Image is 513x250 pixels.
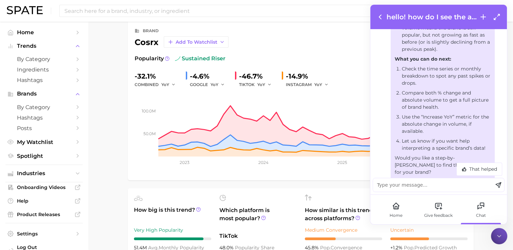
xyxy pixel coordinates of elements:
[5,89,83,99] button: Brands
[17,170,71,176] span: Industries
[211,82,218,87] span: YoY
[17,56,71,62] span: by Category
[305,226,382,234] div: Medium Convergence
[5,75,83,85] a: Hashtags
[164,36,229,48] button: Add to Watchlist
[390,237,468,240] div: 5 / 10
[390,226,468,234] div: Uncertain
[5,102,83,112] a: by Category
[5,112,83,123] a: Hashtags
[135,55,164,63] span: Popularity
[17,153,71,159] span: Spotlight
[17,77,71,83] span: Hashtags
[257,81,272,89] button: YoY
[17,104,71,110] span: by Category
[239,81,276,89] div: TIKTOK
[143,27,159,35] div: brand
[180,160,190,165] tspan: 2023
[134,237,211,240] div: 9 / 10
[17,29,71,36] span: Home
[64,5,408,17] input: Search here for a brand, industry, or ingredient
[190,71,230,82] div: -4.6%
[161,81,176,89] button: YoY
[17,91,71,97] span: Brands
[219,232,297,240] span: TikTok
[175,56,180,61] img: sustained riser
[5,64,83,75] a: Ingredients
[17,139,71,145] span: My Watchlist
[7,6,43,14] img: SPATE
[135,81,180,89] div: combined
[305,237,382,240] div: 4 / 10
[5,196,83,206] a: Help
[17,125,71,131] span: Posts
[17,211,71,217] span: Product Releases
[5,151,83,161] a: Spotlight
[190,81,230,89] div: GOOGLE
[219,206,297,229] span: Which platform is most popular?
[17,231,71,237] span: Settings
[5,137,83,147] a: My Watchlist
[5,182,83,192] a: Onboarding Videos
[314,82,322,87] span: YoY
[17,43,71,49] span: Trends
[286,71,333,82] div: -14.9%
[134,226,211,234] div: Very High Popularity
[314,81,329,89] button: YoY
[286,81,333,89] div: INSTAGRAM
[5,27,83,38] a: Home
[5,209,83,220] a: Product Releases
[5,168,83,179] button: Industries
[135,36,229,48] div: cosrx
[211,81,225,89] button: YoY
[257,82,265,87] span: YoY
[239,71,276,82] div: -46.7%
[305,206,382,223] span: How similar is this trend across platforms?
[5,229,83,239] a: Settings
[176,39,217,45] span: Add to Watchlist
[17,66,71,73] span: Ingredients
[175,55,225,63] span: sustained riser
[17,114,71,121] span: Hashtags
[17,198,71,204] span: Help
[161,82,169,87] span: YoY
[17,184,71,190] span: Onboarding Videos
[134,206,211,223] span: How big is this trend?
[5,123,83,133] a: Posts
[337,160,347,165] tspan: 2025
[258,160,268,165] tspan: 2024
[5,41,83,51] button: Trends
[135,71,180,82] div: -32.1%
[5,54,83,64] a: by Category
